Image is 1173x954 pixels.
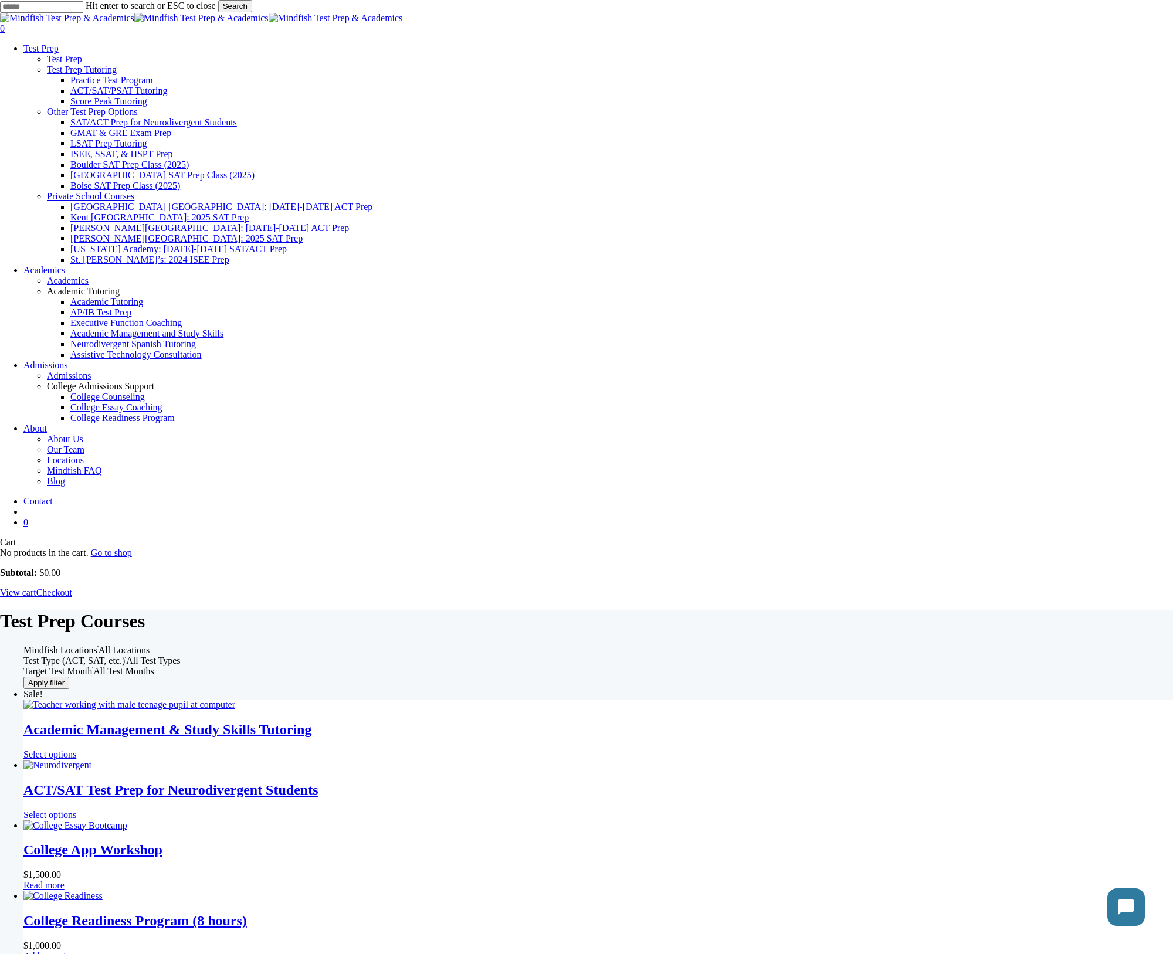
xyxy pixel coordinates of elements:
span: Hit enter to search or ESC to close [86,1,216,11]
a: Test Prep [47,54,1173,64]
label: Test Type (ACT, SAT, etc.) [23,656,125,666]
a: Cart [23,517,1173,528]
span: About Us [47,434,83,444]
a: GMAT & GRE Exam Prep [70,128,171,138]
img: College Readiness [23,891,103,901]
a: Boulder SAT Prep Class (2025) [70,159,189,169]
iframe: Chatbot [1096,877,1157,938]
span: [GEOGRAPHIC_DATA] [GEOGRAPHIC_DATA]: [DATE]-[DATE] ACT Prep [70,202,372,212]
a: Admissions [47,371,1173,381]
span: Mindfish FAQ [47,466,102,476]
a: College Counseling [70,392,145,402]
a: Academics [47,276,1173,286]
a: [GEOGRAPHIC_DATA] SAT Prep Class (2025) [70,170,255,180]
a: Practice Test Program [70,75,153,85]
a: Private School Courses [47,191,134,201]
span: Executive Function Coaching [70,318,182,328]
a: ACT/SAT Test Prep for Neurodivergent Students [23,782,1173,798]
a: Locations [47,455,1173,466]
label: Target Test Month [23,666,92,676]
span: ISEE, SSAT, & HSPT Prep [70,149,173,159]
img: Mindfish Test Prep & Academics [269,13,403,23]
a: College App Workshop [23,842,1173,858]
span: [US_STATE] Academy: [DATE]-[DATE] SAT/ACT Prep [70,244,287,254]
span: College Readiness Program [70,413,175,423]
img: College Essay Bootcamp [23,820,127,831]
a: Boise SAT Prep Class (2025) [70,181,180,191]
bdi: 1,000.00 [23,941,61,950]
bdi: 0.00 [39,568,60,578]
span: Academics [47,276,89,286]
button: Apply filter [23,677,69,689]
a: Academic Tutoring [70,297,143,307]
span: Select options [23,749,76,759]
a: Neurodivergent Spanish Tutoring [70,339,196,349]
a: [PERSON_NAME][GEOGRAPHIC_DATA]: [DATE]-[DATE] ACT Prep [70,223,349,233]
a: Academic Management and Study Skills [70,328,223,338]
span: College Admissions Support [47,381,154,391]
a: Add to cart: “ACT/SAT Test Prep for Neurodivergent Students” [23,810,76,820]
a: College Essay Coaching [70,402,162,412]
a: Academic Management & Study Skills Tutoring [23,700,235,709]
img: Mindfish Test Prep & Academics [134,13,269,23]
span: $ [39,568,44,578]
a: Score Peak Tutoring [70,96,147,106]
a: Admissions [23,360,68,370]
a: Blog [47,476,1173,487]
a: Read more about “College App Workshop” [23,880,65,890]
a: ACT/SAT/PSAT Tutoring [70,86,168,96]
span: $ [23,941,28,950]
a: Our Team [47,444,1173,455]
span: Test Prep Tutoring [47,64,117,74]
span: Select options [23,810,76,820]
a: St. [PERSON_NAME]’s: 2024 ISEE Prep [70,254,229,264]
a: Mindfish FAQ [47,466,1173,476]
a: [PERSON_NAME][GEOGRAPHIC_DATA]: 2025 SAT Prep [70,233,303,243]
label: Mindfish Locations [23,645,97,655]
span: 0 [23,517,28,527]
a: About [23,423,47,433]
a: SAT/ACT Prep for Neurodivergent Students [70,117,237,127]
span: All Test Types [126,656,180,666]
span: All Test Months [93,666,154,676]
a: College Readiness Program (8 hours) [23,913,1173,929]
a: Academics [23,265,65,275]
a: Contact [23,496,53,506]
a: Checkout [36,588,72,597]
a: Other Test Prep Options [47,107,138,117]
a: LSAT Prep Tutoring [70,138,147,148]
a: Kent [GEOGRAPHIC_DATA]: 2025 SAT Prep [70,212,249,222]
a: College App Workshop [23,820,127,830]
span: Admissions [47,371,91,381]
span: Academic Tutoring [47,286,120,296]
a: Assistive Technology Consultation [70,349,201,359]
a: AP/IB Test Prep [70,307,131,317]
span: Our Team [47,444,84,454]
span: Read more [23,880,65,890]
img: Teacher working with male teenage pupil at computer [23,700,235,710]
a: ACT/SAT Test Prep for Neurodivergent Students [23,760,91,770]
